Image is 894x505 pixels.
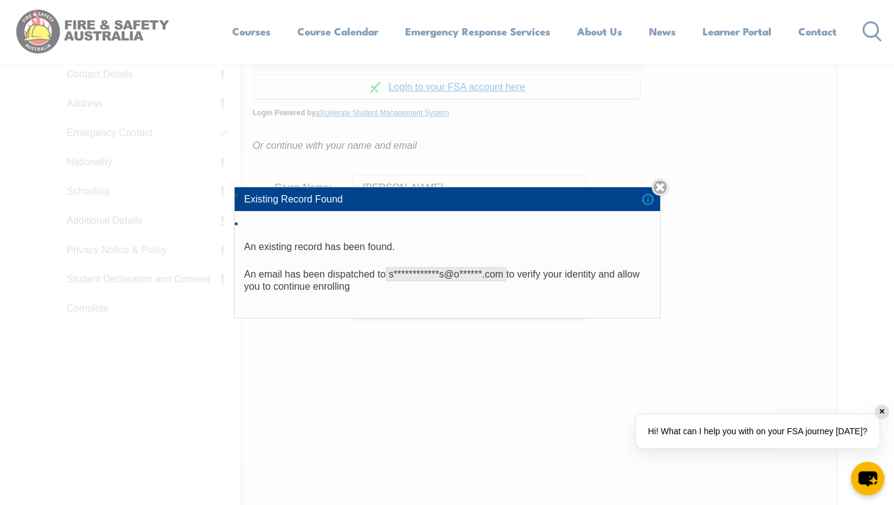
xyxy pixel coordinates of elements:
[651,179,669,196] a: Close
[851,462,884,495] button: chat-button
[636,414,879,448] div: Hi! What can I help you with on your FSA journey [DATE]?
[244,241,650,253] p: An existing record has been found.
[235,187,660,210] li: Existing Record Found
[875,405,889,418] div: ✕
[244,268,650,293] p: An email has been dispatched to to verify your identity and allow you to continue enrolling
